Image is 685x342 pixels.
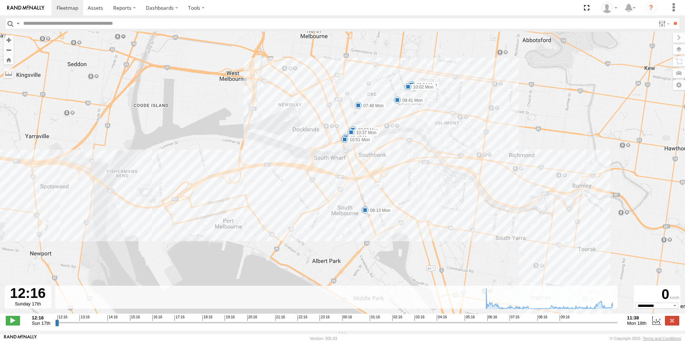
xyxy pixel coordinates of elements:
[346,134,373,141] label: 10:47 Mon
[4,68,14,78] label: Measure
[4,55,14,65] button: Zoom Home
[6,316,20,325] label: Play/Stop
[107,315,118,321] span: 14:16
[297,315,307,321] span: 22:16
[80,315,90,321] span: 13:16
[4,45,14,55] button: Zoom out
[4,35,14,45] button: Zoom in
[15,18,21,29] label: Search Query
[408,84,436,90] label: 10:02 Mon
[174,315,185,321] span: 17:16
[412,82,439,88] label: 09:54 Mon
[152,315,162,321] span: 16:16
[358,103,386,109] label: 07:48 Mon
[370,315,380,321] span: 01:16
[610,336,681,341] div: © Copyright 2025 -
[509,315,519,321] span: 07:16
[487,315,497,321] span: 06:16
[627,315,646,320] strong: 11:38
[627,320,646,326] span: Mon 18th Aug 2025
[345,137,372,143] label: 10:51 Mon
[365,207,393,214] label: 08:13 Mon
[275,315,285,321] span: 21:16
[353,127,380,133] label: 07:57 Mon
[225,315,235,321] span: 19:16
[320,315,330,321] span: 23:16
[342,315,352,321] span: 00:16
[397,97,425,104] label: 09:41 Mon
[4,335,37,342] a: Visit our Website
[57,315,67,321] span: 12:16
[599,3,620,13] div: Sean Aliphon
[635,286,679,303] div: 0
[7,5,44,10] img: rand-logo.svg
[560,315,570,321] span: 09:16
[415,315,425,321] span: 03:16
[537,315,547,321] span: 08:16
[656,18,671,29] label: Search Filter Options
[247,315,257,321] span: 20:16
[310,336,337,341] div: Version: 305.03
[130,315,140,321] span: 15:16
[673,80,685,90] label: Map Settings
[351,129,379,136] label: 10:37 Mon
[32,315,51,320] strong: 12:16
[32,320,51,326] span: Sun 17th Aug 2025
[645,2,657,14] i: ?
[465,315,475,321] span: 05:16
[437,315,447,321] span: 04:16
[202,315,212,321] span: 18:16
[665,316,679,325] label: Close
[392,315,402,321] span: 02:16
[643,336,681,341] a: Terms and Conditions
